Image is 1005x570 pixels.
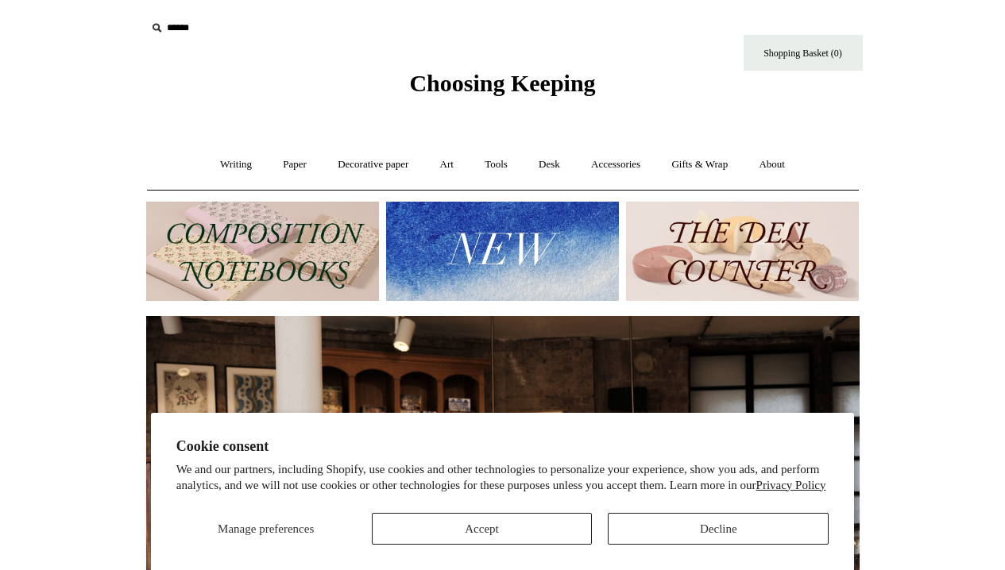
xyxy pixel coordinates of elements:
[470,144,522,186] a: Tools
[744,144,799,186] a: About
[409,70,595,96] span: Choosing Keeping
[524,144,574,186] a: Desk
[176,462,829,493] p: We and our partners, including Shopify, use cookies and other technologies to personalize your ex...
[372,513,593,545] button: Accept
[206,144,266,186] a: Writing
[323,144,423,186] a: Decorative paper
[657,144,742,186] a: Gifts & Wrap
[386,202,619,301] img: New.jpg__PID:f73bdf93-380a-4a35-bcfe-7823039498e1
[218,522,314,535] span: Manage preferences
[269,144,321,186] a: Paper
[608,513,829,545] button: Decline
[756,479,826,491] a: Privacy Policy
[409,83,595,94] a: Choosing Keeping
[577,144,655,186] a: Accessories
[426,144,468,186] a: Art
[176,438,829,455] h2: Cookie consent
[744,35,863,71] a: Shopping Basket (0)
[146,202,379,301] img: 202302 Composition ledgers.jpg__PID:69722ee6-fa44-49dd-a067-31375e5d54ec
[626,202,859,301] img: The Deli Counter
[176,513,356,545] button: Manage preferences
